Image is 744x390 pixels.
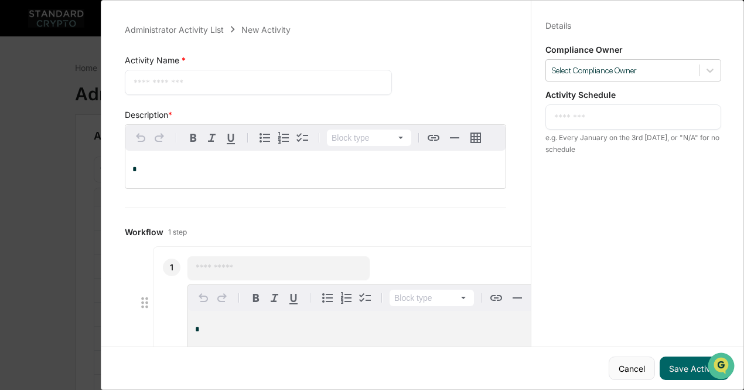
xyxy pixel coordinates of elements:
[163,259,180,276] div: 1
[221,128,240,147] button: Underline
[125,25,224,35] div: Administrator Activity List
[125,227,163,237] span: Workflow
[241,25,291,35] div: New Activity
[12,24,213,43] p: How can we help?
[184,128,203,147] button: Bold
[85,148,94,158] div: 🗄️
[545,21,571,30] div: Details
[284,289,303,307] button: Underline
[199,93,213,107] button: Start new chat
[97,147,145,159] span: Attestations
[23,147,76,159] span: Preclearance
[125,55,182,65] span: Activity Name
[247,289,265,307] button: Bold
[40,101,148,110] div: We're available if you need us!
[265,289,284,307] button: Italic
[40,89,192,101] div: Start new chat
[117,198,142,207] span: Pylon
[23,169,74,181] span: Data Lookup
[80,143,150,164] a: 🗄️Attestations
[545,132,721,155] div: e.g. Every January on the 3rd [DATE], or "N/A" for no schedule
[12,171,21,180] div: 🔎
[203,128,221,147] button: Italic
[125,110,168,120] span: Description
[168,228,187,236] span: 1 step
[12,89,33,110] img: 1746055101610-c473b297-6a78-478c-a979-82029cc54cd1
[7,143,80,164] a: 🖐️Preclearance
[327,130,411,146] button: Block type
[707,351,738,383] iframe: Open customer support
[390,290,474,306] button: Block type
[7,165,79,186] a: 🔎Data Lookup
[12,148,21,158] div: 🖐️
[545,90,721,100] p: Activity Schedule
[545,45,721,55] p: Compliance Owner
[83,198,142,207] a: Powered byPylon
